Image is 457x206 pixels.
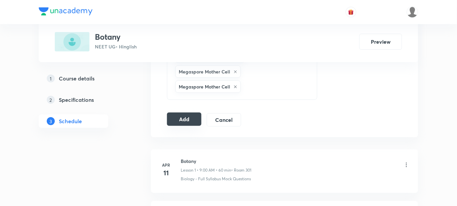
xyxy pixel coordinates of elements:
[95,32,137,42] h3: Botany
[59,117,82,125] h5: Schedule
[179,83,230,90] h6: Megaspore Mother Cell
[47,74,55,82] p: 1
[181,158,252,165] h6: Botany
[59,74,95,82] h5: Course details
[47,96,55,104] p: 2
[167,113,201,126] button: Add
[181,176,251,182] p: Biology - Full Syllabus Mock Questions
[39,72,130,85] a: 1Course details
[39,7,93,15] img: Company Logo
[159,162,173,168] h6: Apr
[407,6,418,18] img: Aamir Yousuf
[39,7,93,17] a: Company Logo
[55,32,90,51] img: 0D2C5F2B-2D74-41C5-AAC2-080F837D51C0_plus.png
[346,7,356,17] button: avatar
[47,117,55,125] p: 3
[207,113,241,127] button: Cancel
[359,34,402,50] button: Preview
[348,9,354,15] img: avatar
[179,68,230,75] h6: Megaspore Mother Cell
[39,93,130,107] a: 2Specifications
[159,168,173,178] h4: 11
[95,43,137,50] p: NEET UG • Hinglish
[231,167,252,173] p: • Room 301
[181,167,231,173] p: Lesson 1 • 9:00 AM • 60 min
[59,96,94,104] h5: Specifications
